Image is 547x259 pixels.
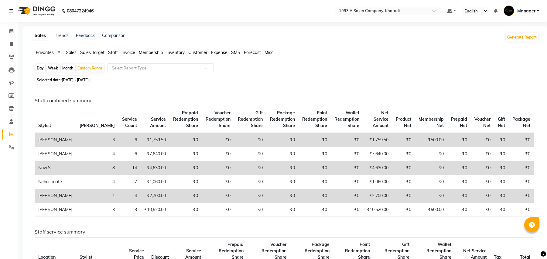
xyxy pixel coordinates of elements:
span: Sales Target [80,50,104,55]
td: ₹0 [494,189,509,203]
td: ₹0 [494,203,509,217]
span: Staff [108,50,118,55]
span: Service Count [122,116,137,128]
h6: Staff combined summary [35,98,534,103]
td: ₹0 [169,133,202,147]
td: ₹0 [509,161,534,175]
td: ₹0 [471,161,494,175]
span: Package Redemption Share [270,110,295,128]
td: 4 [76,147,118,161]
td: 3 [76,133,118,147]
td: ₹2,700.00 [363,189,392,203]
span: Service Amount [150,116,166,128]
td: ₹0 [202,133,234,147]
span: Voucher Net [474,116,491,128]
h6: Staff service summary [35,229,534,235]
td: 3 [118,203,141,217]
td: 3 [76,203,118,217]
span: Gift Net [498,116,505,128]
td: [PERSON_NAME] [35,189,76,203]
td: ₹0 [234,203,266,217]
td: ₹0 [471,133,494,147]
span: Expense [211,50,227,55]
td: ₹0 [266,203,299,217]
td: ₹0 [331,203,363,217]
td: ₹0 [392,147,415,161]
td: 4 [76,175,118,189]
td: ₹0 [169,203,202,217]
td: ₹0 [169,175,202,189]
td: ₹0 [202,203,234,217]
td: ₹1,759.50 [141,133,169,147]
td: ₹0 [509,175,534,189]
span: [DATE] - [DATE] [62,78,89,82]
button: Generate Report [506,33,538,42]
td: ₹4,630.00 [363,161,392,175]
td: ₹500.00 [415,203,447,217]
td: ₹0 [415,147,447,161]
span: Package Net [512,116,530,128]
img: logo [15,2,57,19]
span: Invoice [121,50,135,55]
td: ₹0 [447,133,471,147]
td: ₹0 [202,147,234,161]
td: ₹0 [494,175,509,189]
td: ₹7,640.00 [363,147,392,161]
td: ₹0 [331,147,363,161]
span: Stylist [38,123,51,128]
td: ₹0 [266,147,299,161]
td: ₹4,630.00 [141,161,169,175]
td: ₹0 [266,189,299,203]
td: ₹0 [331,189,363,203]
span: Selected date: [35,76,90,84]
div: Day [35,64,45,72]
td: ₹0 [331,133,363,147]
td: ₹1,759.50 [363,133,392,147]
td: ₹0 [234,175,266,189]
td: ₹0 [202,161,234,175]
td: [PERSON_NAME] [35,147,76,161]
span: Prepaid Redemption Share [173,110,198,128]
span: Membership [139,50,163,55]
span: Voucher Redemption Share [206,110,231,128]
span: All [57,50,62,55]
a: Comparison [102,33,125,38]
td: 1 [76,189,118,203]
td: ₹0 [447,203,471,217]
div: Week [46,64,60,72]
td: ₹0 [392,203,415,217]
td: ₹0 [331,175,363,189]
td: ₹0 [202,189,234,203]
div: Month [61,64,75,72]
b: 08047224946 [67,2,94,19]
td: ₹0 [266,175,299,189]
td: ₹0 [169,161,202,175]
td: ₹0 [494,161,509,175]
td: ₹0 [299,147,331,161]
td: ₹0 [299,203,331,217]
td: ₹0 [266,133,299,147]
span: Customer [188,50,207,55]
td: ₹0 [494,147,509,161]
td: ₹0 [447,161,471,175]
span: Misc [265,50,273,55]
span: Wallet Redemption Share [334,110,359,128]
span: Gift Redemption Share [238,110,263,128]
span: Sales [66,50,77,55]
td: 14 [118,161,141,175]
td: ₹0 [234,189,266,203]
td: ₹10,520.00 [363,203,392,217]
div: Custom Range [76,64,104,72]
td: ₹0 [415,161,447,175]
span: Favorites [36,50,54,55]
td: ₹1,060.00 [141,175,169,189]
td: ₹500.00 [415,133,447,147]
td: ₹0 [299,175,331,189]
img: Manager [504,5,514,16]
span: Prepaid Net [451,116,467,128]
td: 6 [118,147,141,161]
td: ₹0 [471,147,494,161]
td: ₹0 [299,133,331,147]
td: ₹0 [234,161,266,175]
td: ₹0 [266,161,299,175]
